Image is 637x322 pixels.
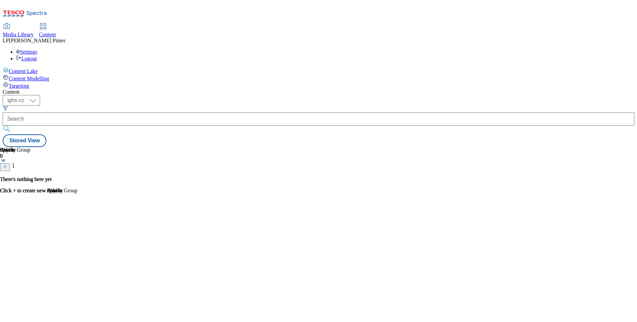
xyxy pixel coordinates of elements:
a: Logout [16,56,37,61]
span: Content Modelling [9,76,49,81]
span: Targeting [9,83,29,89]
span: Content Lake [9,68,38,74]
span: Media Library [3,32,34,37]
button: Stored View [3,134,46,147]
a: Settings [16,49,37,55]
svg: Search Filters [3,106,8,111]
a: Content Modelling [3,74,634,82]
span: Content [39,32,56,37]
input: Search [3,112,634,126]
span: [PERSON_NAME] Pinter [9,38,65,43]
div: Content [3,89,634,95]
a: Content [39,24,56,38]
a: Content Lake [3,67,634,74]
a: Targeting [3,82,634,89]
a: Media Library [3,24,34,38]
span: LP [3,38,9,43]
